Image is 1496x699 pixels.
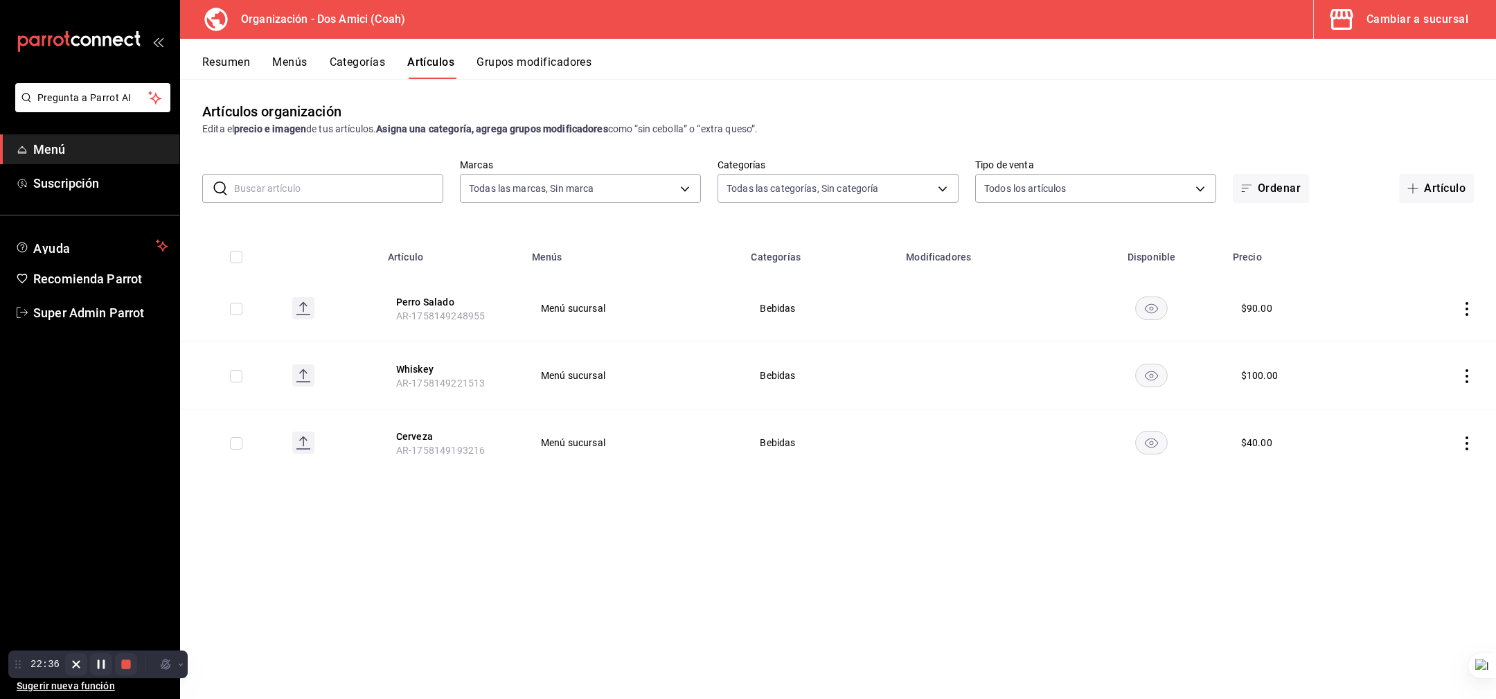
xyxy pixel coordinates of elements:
div: $ 100.00 [1241,369,1278,382]
button: actions [1460,302,1474,316]
button: open_drawer_menu [152,36,163,47]
div: Cambiar a sucursal [1366,10,1468,29]
span: Todas las categorías, Sin categoría [727,182,879,195]
span: Menú sucursal [541,438,726,448]
button: availability-product [1135,297,1168,320]
span: Suscripción [33,174,168,193]
span: Bebidas [760,303,880,313]
button: actions [1460,369,1474,383]
button: edit-product-location [396,430,507,443]
button: edit-product-location [396,295,507,309]
button: Resumen [202,55,250,79]
div: navigation tabs [202,55,1496,79]
button: edit-product-location [396,362,507,376]
th: Disponible [1078,231,1224,275]
strong: Asigna una categoría, agrega grupos modificadores [376,123,607,134]
span: Bebidas [760,371,880,380]
button: Artículo [1399,174,1474,203]
a: Pregunta a Parrot AI [10,100,170,115]
label: Marcas [460,160,701,170]
span: Menú [33,140,168,159]
button: Pregunta a Parrot AI [15,83,170,112]
div: Artículos organización [202,101,341,122]
th: Artículo [380,231,524,275]
span: Menú sucursal [541,371,726,380]
div: Edita el de tus artículos. como “sin cebolla” o “extra queso”. [202,122,1474,136]
button: availability-product [1135,364,1168,387]
button: Artículos [407,55,454,79]
div: $ 90.00 [1241,301,1272,315]
span: AR-1758149221513 [396,378,485,389]
label: Categorías [718,160,959,170]
button: Menús [272,55,307,79]
span: Super Admin Parrot [33,303,168,322]
span: Sugerir nueva función [17,679,168,693]
strong: precio e imagen [234,123,306,134]
span: Menú sucursal [541,303,726,313]
button: Categorías [330,55,386,79]
h3: Organización - Dos Amici (Coah) [230,11,405,28]
th: Menús [524,231,743,275]
span: AR-1758149248955 [396,310,485,321]
span: Pregunta a Parrot AI [37,91,149,105]
span: Todas las marcas, Sin marca [469,182,594,195]
th: Modificadores [898,231,1078,275]
label: Tipo de venta [975,160,1216,170]
button: Grupos modificadores [477,55,591,79]
div: $ 40.00 [1241,436,1272,450]
th: Categorías [742,231,898,275]
span: Bebidas [760,438,880,448]
input: Buscar artículo [234,175,443,202]
button: actions [1460,436,1474,450]
th: Precio [1225,231,1380,275]
button: Ordenar [1233,174,1309,203]
span: Recomienda Parrot [33,269,168,288]
span: Ayuda [33,238,150,254]
span: AR-1758149193216 [396,445,485,456]
span: Todos los artículos [984,182,1067,195]
button: availability-product [1135,431,1168,454]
